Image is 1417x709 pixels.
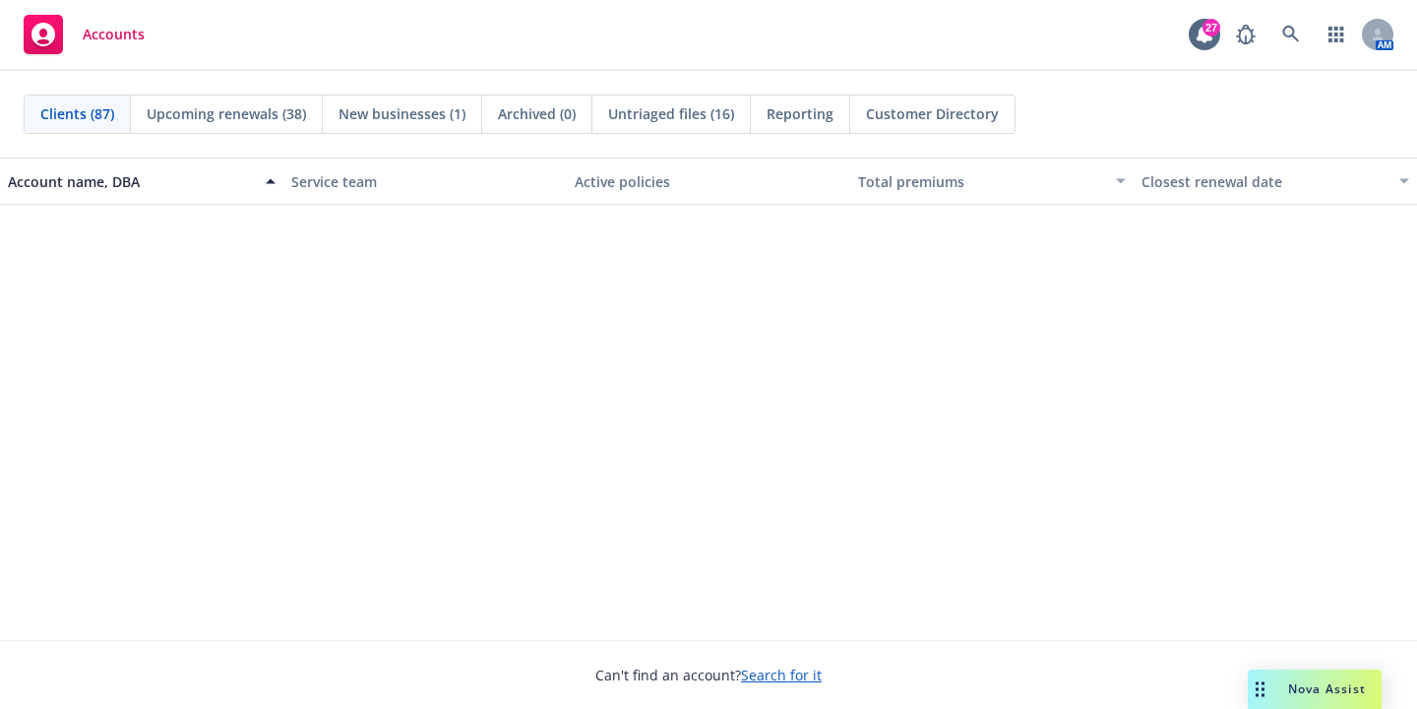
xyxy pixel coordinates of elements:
button: Closest renewal date [1134,158,1417,205]
a: Search for it [741,666,822,684]
div: Service team [291,171,559,192]
span: Clients (87) [40,103,114,124]
span: Nova Assist [1288,680,1366,697]
span: New businesses (1) [339,103,465,124]
a: Report a Bug [1226,15,1265,54]
span: Can't find an account? [595,665,822,685]
a: Search [1271,15,1311,54]
span: Upcoming renewals (38) [147,103,306,124]
button: Total premiums [850,158,1134,205]
button: Active policies [567,158,850,205]
span: Reporting [767,103,833,124]
div: Drag to move [1248,670,1272,709]
div: Closest renewal date [1141,171,1387,192]
div: 27 [1202,19,1220,36]
div: Active policies [575,171,842,192]
button: Nova Assist [1248,670,1382,709]
div: Total premiums [858,171,1104,192]
span: Archived (0) [498,103,576,124]
a: Accounts [16,7,153,62]
a: Switch app [1317,15,1356,54]
div: Account name, DBA [8,171,254,192]
span: Untriaged files (16) [608,103,734,124]
button: Service team [283,158,567,205]
span: Accounts [83,27,145,42]
span: Customer Directory [866,103,999,124]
